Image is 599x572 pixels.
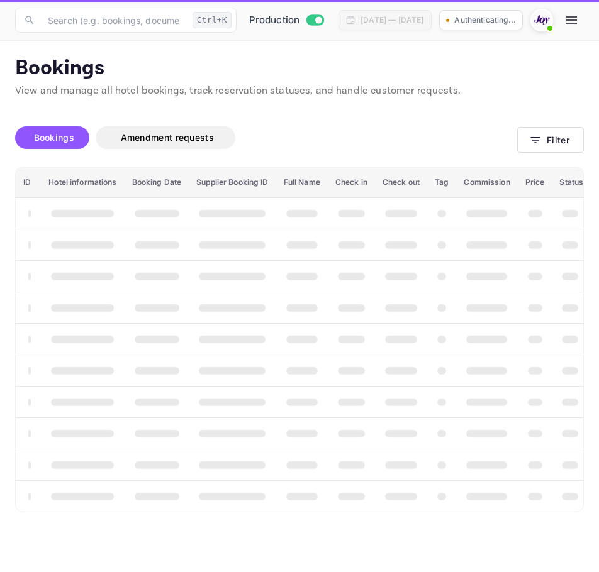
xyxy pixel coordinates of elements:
table: booking table [16,167,591,512]
span: Amendment requests [121,132,214,143]
th: Commission [456,167,517,198]
th: Status [552,167,591,198]
th: Booking Date [125,167,189,198]
th: Supplier Booking ID [189,167,276,198]
div: Switch to Sandbox mode [244,13,329,28]
p: View and manage all hotel bookings, track reservation statuses, and handle customer requests. [15,84,584,99]
img: With Joy [532,10,552,30]
span: Bookings [34,132,74,143]
input: Search (e.g. bookings, documentation) [40,8,188,33]
p: Bookings [15,56,584,81]
th: Full Name [276,167,328,198]
button: Filter [517,127,584,153]
th: Tag [427,167,456,198]
th: Check out [375,167,427,198]
span: Production [249,13,300,28]
th: ID [16,167,41,198]
div: account-settings tabs [15,126,517,149]
th: Check in [328,167,375,198]
th: Price [518,167,552,198]
p: Authenticating... [454,14,516,26]
div: [DATE] — [DATE] [361,14,423,26]
div: Ctrl+K [193,12,232,28]
th: Hotel informations [41,167,124,198]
